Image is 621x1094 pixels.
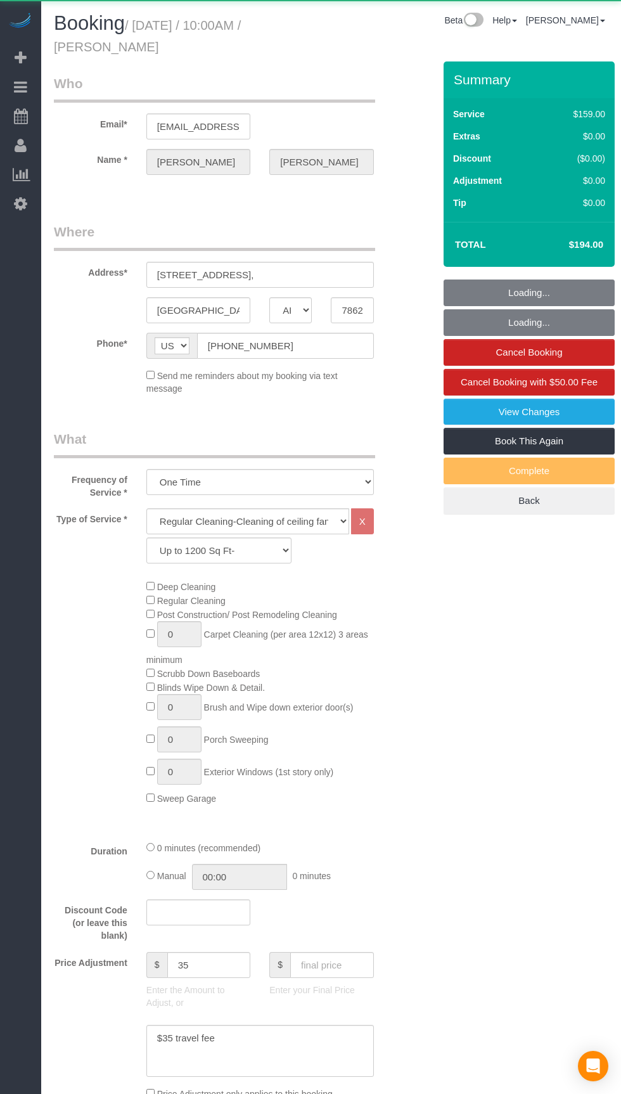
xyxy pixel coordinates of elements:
[204,702,354,712] span: Brush and Wipe down exterior door(s)
[578,1051,608,1081] div: Open Intercom Messenger
[54,74,375,103] legend: Who
[526,15,605,25] a: [PERSON_NAME]
[157,669,260,679] span: Scrubb Down Baseboards
[44,899,137,942] label: Discount Code (or leave this blank)
[463,13,483,29] img: New interface
[546,130,605,143] div: $0.00
[157,582,216,592] span: Deep Cleaning
[204,767,334,777] span: Exterior Windows (1st story only)
[444,487,615,514] a: Back
[444,15,483,25] a: Beta
[8,13,33,30] img: Automaid Logo
[444,399,615,425] a: View Changes
[54,12,125,34] span: Booking
[146,952,167,978] span: $
[157,843,260,853] span: 0 minutes (recommended)
[44,149,137,166] label: Name *
[44,469,137,499] label: Frequency of Service *
[157,610,337,620] span: Post Construction/ Post Remodeling Cleaning
[453,152,491,165] label: Discount
[455,239,486,250] strong: Total
[444,339,615,366] a: Cancel Booking
[146,629,368,665] span: Carpet Cleaning (per area 12x12) 3 areas minimum
[146,113,250,139] input: Email*
[546,174,605,187] div: $0.00
[444,369,615,396] a: Cancel Booking with $50.00 Fee
[44,840,137,858] label: Duration
[157,871,186,881] span: Manual
[269,984,373,996] p: Enter your Final Price
[453,196,466,209] label: Tip
[531,240,603,250] h4: $194.00
[146,371,338,394] span: Send me reminders about my booking via text message
[269,149,373,175] input: Last Name*
[44,113,137,131] label: Email*
[290,952,374,978] input: final price
[157,596,226,606] span: Regular Cleaning
[44,262,137,279] label: Address*
[461,376,598,387] span: Cancel Booking with $50.00 Fee
[204,735,269,745] span: Porch Sweeping
[546,108,605,120] div: $159.00
[146,297,250,323] input: City*
[454,72,608,87] h3: Summary
[44,952,137,969] label: Price Adjustment
[146,984,250,1009] p: Enter the Amount to Adjust, or
[157,794,216,804] span: Sweep Garage
[146,149,250,175] input: First Name*
[453,108,485,120] label: Service
[546,152,605,165] div: ($0.00)
[453,174,502,187] label: Adjustment
[44,333,137,350] label: Phone*
[197,333,374,359] input: Phone*
[54,430,375,458] legend: What
[44,508,137,525] label: Type of Service *
[331,297,373,323] input: Zip Code*
[269,952,290,978] span: $
[444,428,615,454] a: Book This Again
[292,871,331,881] span: 0 minutes
[546,196,605,209] div: $0.00
[492,15,517,25] a: Help
[54,18,241,54] small: / [DATE] / 10:00AM / [PERSON_NAME]
[54,222,375,251] legend: Where
[157,683,265,693] span: Blinds Wipe Down & Detail.
[453,130,480,143] label: Extras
